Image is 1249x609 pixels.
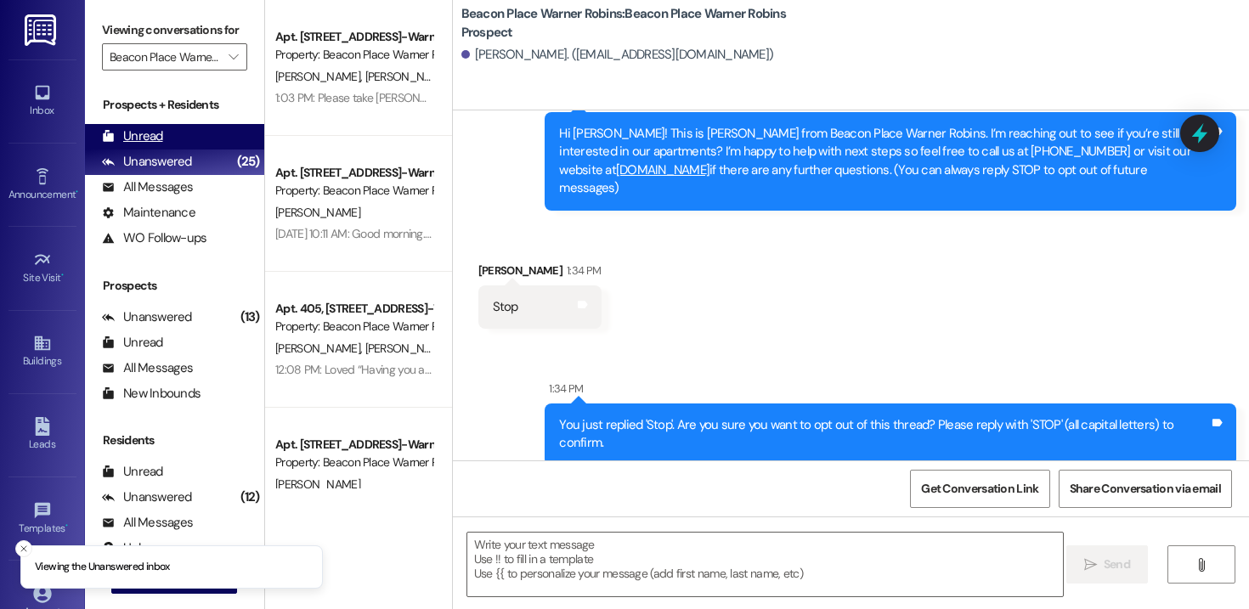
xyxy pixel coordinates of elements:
[102,334,163,352] div: Unread
[275,46,432,64] div: Property: Beacon Place Warner Robins
[1059,470,1232,508] button: Share Conversation via email
[275,205,360,220] span: [PERSON_NAME]
[65,520,68,532] span: •
[35,560,170,575] p: Viewing the Unanswered inbox
[478,262,602,285] div: [PERSON_NAME]
[233,149,264,175] div: (25)
[102,17,247,43] label: Viewing conversations for
[102,488,192,506] div: Unanswered
[102,359,193,377] div: All Messages
[8,245,76,291] a: Site Visit •
[275,182,432,200] div: Property: Beacon Place Warner Robins
[275,164,432,182] div: Apt. [STREET_ADDRESS]-Warner Robins, LLC
[102,153,192,171] div: Unanswered
[275,90,545,105] div: 1:03 PM: Please take [PERSON_NAME] off the text blast
[15,540,32,557] button: Close toast
[365,341,449,356] span: [PERSON_NAME]
[275,300,432,318] div: Apt. 405, [STREET_ADDRESS]-Warner Robins, LLC
[61,269,64,281] span: •
[8,412,76,458] a: Leads
[102,463,163,481] div: Unread
[102,127,163,145] div: Unread
[85,96,264,114] div: Prospects + Residents
[275,454,432,471] div: Property: Beacon Place Warner Robins
[461,46,774,64] div: [PERSON_NAME]. ([EMAIL_ADDRESS][DOMAIN_NAME])
[1195,558,1207,572] i: 
[110,43,220,70] input: All communities
[76,186,78,198] span: •
[8,496,76,542] a: Templates •
[229,50,238,64] i: 
[275,226,715,241] div: [DATE] 10:11 AM: Good morning. I don't have a response to this question. Did you send one?
[1084,558,1097,572] i: 
[921,480,1038,498] span: Get Conversation Link
[616,161,709,178] a: [DOMAIN_NAME]
[559,416,1209,453] div: You just replied 'Stop'. Are you sure you want to opt out of this thread? Please reply with 'STOP...
[25,14,59,46] img: ResiDesk Logo
[102,178,193,196] div: All Messages
[545,380,583,398] div: 1:34 PM
[1104,555,1130,573] span: Send
[102,229,206,247] div: WO Follow-ups
[236,484,264,510] div: (12)
[559,125,1209,198] div: Hi [PERSON_NAME]! This is [PERSON_NAME] from Beacon Place Warner Robins. I’m reaching out to see ...
[461,5,801,42] b: Beacon Place Warner Robins: Beacon Place Warner Robins Prospect
[85,431,264,449] div: Residents
[275,476,360,492] span: [PERSON_NAME]
[562,262,601,279] div: 1:34 PM
[493,298,518,316] div: Stop
[236,304,264,330] div: (13)
[275,69,365,84] span: [PERSON_NAME]
[910,470,1049,508] button: Get Conversation Link
[275,28,432,46] div: Apt. [STREET_ADDRESS]-Warner Robins, LLC
[1066,545,1149,584] button: Send
[102,204,195,222] div: Maintenance
[85,277,264,295] div: Prospects
[275,436,432,454] div: Apt. [STREET_ADDRESS]-Warner Robins, LLC
[365,69,449,84] span: [PERSON_NAME]
[102,385,201,403] div: New Inbounds
[8,78,76,124] a: Inbox
[275,341,365,356] span: [PERSON_NAME]
[102,514,193,532] div: All Messages
[275,318,432,336] div: Property: Beacon Place Warner Robins
[102,308,192,326] div: Unanswered
[8,329,76,375] a: Buildings
[1070,480,1221,498] span: Share Conversation via email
